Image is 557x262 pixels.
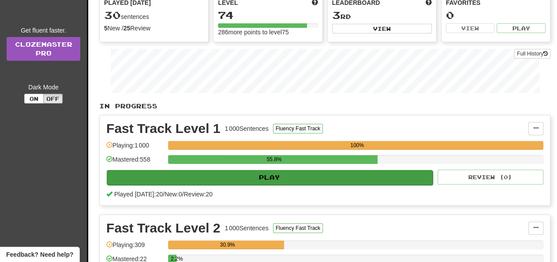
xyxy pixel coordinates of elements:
[225,224,269,232] div: 1 000 Sentences
[106,141,164,155] div: Playing: 1 000
[332,10,432,21] div: rd
[107,170,433,185] button: Play
[99,102,550,111] p: In Progress
[104,24,204,33] div: New / Review
[332,9,340,21] span: 3
[171,141,543,150] div: 100%
[218,10,318,21] div: 74
[104,9,121,21] span: 30
[273,223,323,233] button: Fluency Fast Track
[106,122,221,135] div: Fast Track Level 1
[7,26,80,35] div: Get fluent faster.
[446,10,546,21] div: 0
[171,155,378,164] div: 55.8%
[514,49,550,59] button: Full History
[24,94,44,103] button: On
[106,240,164,255] div: Playing: 309
[7,83,80,92] div: Dark Mode
[273,124,323,133] button: Fluency Fast Track
[218,28,318,37] div: 286 more points to level 75
[164,191,182,198] span: New: 0
[184,191,213,198] span: Review: 20
[114,191,163,198] span: Played [DATE]: 20
[7,37,80,61] a: ClozemasterPro
[104,10,204,21] div: sentences
[497,23,546,33] button: Play
[163,191,164,198] span: /
[43,94,63,103] button: Off
[446,23,495,33] button: View
[182,191,184,198] span: /
[123,25,131,32] strong: 25
[437,170,543,185] button: Review (0)
[106,155,164,170] div: Mastered: 558
[225,124,269,133] div: 1 000 Sentences
[171,240,284,249] div: 30.9%
[104,25,108,32] strong: 5
[106,221,221,235] div: Fast Track Level 2
[332,24,432,33] button: View
[6,250,73,259] span: Open feedback widget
